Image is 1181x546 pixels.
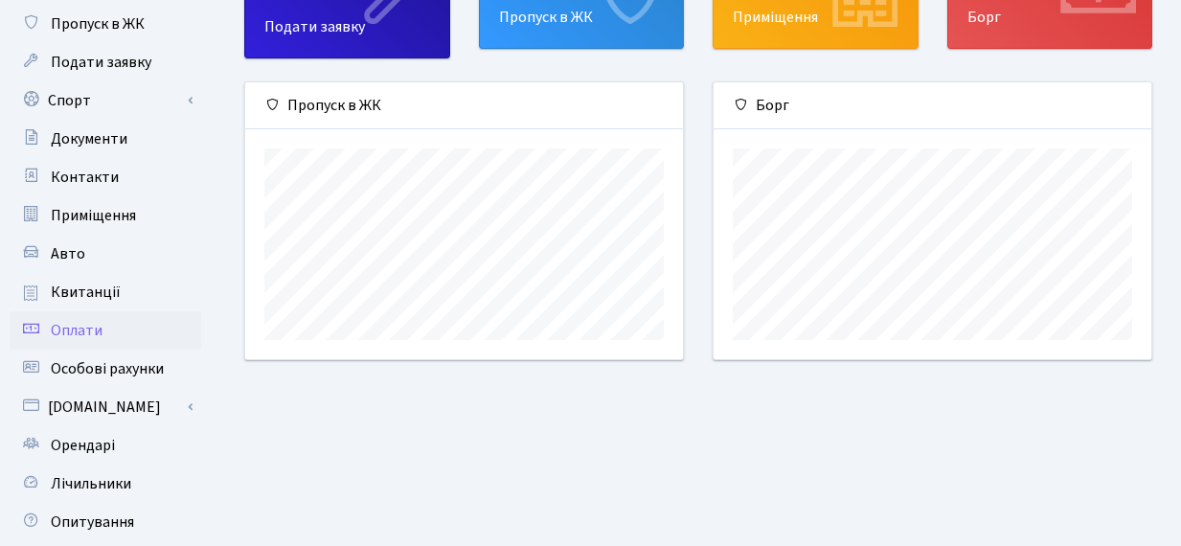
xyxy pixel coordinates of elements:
span: Орендарі [51,435,115,456]
a: Контакти [10,158,201,196]
a: Опитування [10,503,201,541]
div: Пропуск в ЖК [245,82,683,129]
span: Оплати [51,320,102,341]
a: Особові рахунки [10,350,201,388]
span: Приміщення [51,205,136,226]
span: Особові рахунки [51,358,164,379]
span: Контакти [51,167,119,188]
span: Опитування [51,512,134,533]
a: Пропуск в ЖК [10,5,201,43]
span: Пропуск в ЖК [51,13,145,34]
a: Подати заявку [10,43,201,81]
div: Борг [714,82,1151,129]
span: Документи [51,128,127,149]
a: Авто [10,235,201,273]
a: Документи [10,120,201,158]
a: [DOMAIN_NAME] [10,388,201,426]
span: Лічильники [51,473,131,494]
a: Спорт [10,81,201,120]
a: Приміщення [10,196,201,235]
span: Авто [51,243,85,264]
a: Лічильники [10,465,201,503]
a: Орендарі [10,426,201,465]
a: Квитанції [10,273,201,311]
span: Квитанції [51,282,121,303]
a: Оплати [10,311,201,350]
span: Подати заявку [51,52,151,73]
